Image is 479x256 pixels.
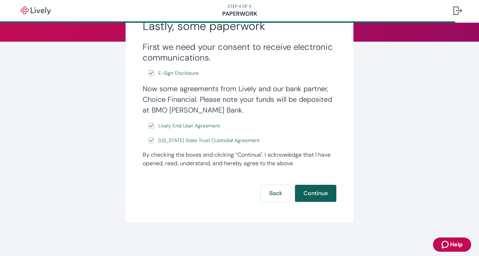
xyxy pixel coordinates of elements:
img: Lively [16,6,56,15]
button: Log out [448,2,468,19]
h4: Now some agreements from Lively and our bank partner, Choice Financial. Please note your funds wi... [143,83,337,115]
span: [US_STATE] State Trust Custodial Agreement [158,137,260,144]
button: Zendesk support iconHelp [433,237,471,252]
a: e-sign disclosure document [157,121,221,130]
h2: Lastly, some paperwork [143,19,337,33]
div: By checking the boxes and clicking “Continue", I acknowledge that I have opened, read, understand... [143,151,337,168]
h3: First we need your consent to receive electronic communications. [143,42,337,63]
svg: Zendesk support icon [442,240,450,249]
a: e-sign disclosure document [157,69,200,78]
span: Lively End User Agreement [158,122,220,130]
button: Back [261,185,291,202]
span: E-Sign Disclosure [158,69,199,77]
span: Help [450,240,463,249]
a: e-sign disclosure document [157,136,261,145]
button: Continue [295,185,336,202]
